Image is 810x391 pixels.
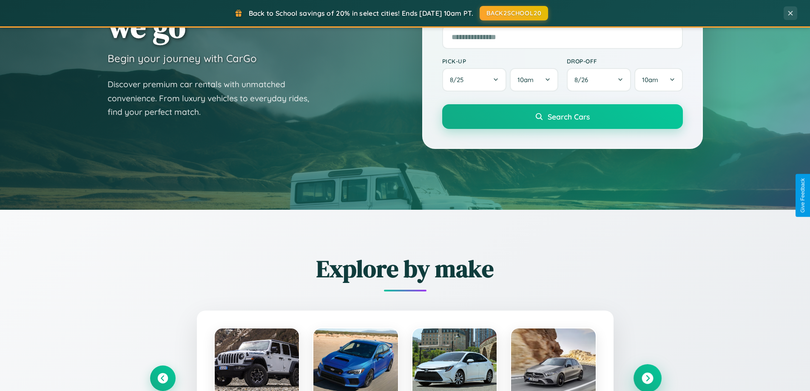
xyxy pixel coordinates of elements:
[642,76,658,84] span: 10am
[567,68,631,91] button: 8/26
[634,68,682,91] button: 10am
[548,112,590,121] span: Search Cars
[442,57,558,65] label: Pick-up
[510,68,558,91] button: 10am
[249,9,473,17] span: Back to School savings of 20% in select cities! Ends [DATE] 10am PT.
[480,6,548,20] button: BACK2SCHOOL20
[574,76,592,84] span: 8 / 26
[442,104,683,129] button: Search Cars
[108,77,320,119] p: Discover premium car rentals with unmatched convenience. From luxury vehicles to everyday rides, ...
[517,76,534,84] span: 10am
[442,68,507,91] button: 8/25
[800,178,806,213] div: Give Feedback
[150,252,660,285] h2: Explore by make
[108,52,257,65] h3: Begin your journey with CarGo
[450,76,468,84] span: 8 / 25
[567,57,683,65] label: Drop-off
